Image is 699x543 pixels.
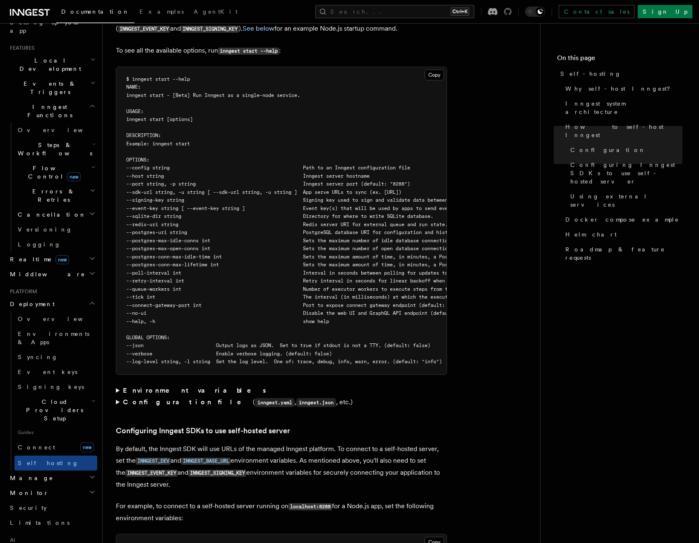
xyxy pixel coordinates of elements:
code: INNGEST_DEV [136,458,171,465]
span: How to self-host Inngest [565,123,682,139]
a: Overview [14,123,97,138]
a: Sign Up [638,5,692,18]
span: --port string, -p string Inngest server port (default: "8288") [126,181,410,187]
span: $ inngest start --help [126,76,190,82]
code: localhost:8288 [288,503,332,510]
span: Connect [18,444,55,451]
a: Limitations [7,515,97,530]
span: Helm chart [565,230,617,239]
span: Documentation [61,8,130,15]
span: DESCRIPTION: [126,133,161,138]
span: Signing keys [18,384,84,390]
p: By default, the Inngest SDK will use URLs of the managed Inngest platform. To connect to a self-h... [116,443,447,490]
button: Inngest Functions [7,99,97,123]
a: Contact sales [559,5,634,18]
span: --config string Path to an Inngest configuration file [126,165,410,171]
span: new [67,172,81,181]
a: AgentKit [189,2,243,22]
span: --queue-workers int Number of executor workers to execute steps from the queue (default: 100) [126,286,514,292]
span: --sqlite-dir string Directory for where to write SQLite database. [126,213,433,219]
span: Limitations [10,519,70,526]
a: Syncing [14,350,97,364]
a: Why self-host Inngest? [562,81,682,96]
span: Versioning [18,226,72,233]
span: Cloud Providers Setup [14,398,91,422]
button: Manage [7,471,97,485]
span: inngest start [options] [126,116,193,122]
button: Middleware [7,267,97,282]
a: Inngest system architecture [562,96,682,119]
span: Event keys [18,369,77,375]
code: INNGEST_SIGNING_KEY [181,26,239,33]
button: Errors & Retries [14,184,97,207]
div: Inngest Functions [7,123,97,252]
a: INNGEST_BASE_URL [181,456,231,464]
span: --postgres-max-idle-conns int Sets the maximum number of idle database connections in the Postgre... [126,238,596,244]
span: --poll-interval int Interval in seconds between polling for updates to apps (default: 0) [126,270,500,276]
span: Roadmap & feature requests [565,245,682,262]
span: Inngest Functions [7,103,89,119]
span: AgentKit [194,8,238,15]
span: --connect-gateway-port int Port to expose connect gateway endpoint (default: 8289) [126,302,462,308]
span: Using external services [570,192,682,209]
button: Events & Triggers [7,76,97,99]
span: Cancellation [14,210,86,219]
span: --host string Inngest server hostname [126,173,370,179]
a: See below [243,24,274,32]
span: --redis-uri string Redis server URI for external queue and run state. Defaults to self-contained,... [126,222,688,227]
a: Self hosting [14,456,97,471]
button: Deployment [7,297,97,311]
span: --tick int The interval (in milliseconds) at which the executor polls the queue (default: 150) [126,294,543,300]
a: Signing keys [14,379,97,394]
code: inngest start --help [218,48,279,55]
span: NAME: [126,84,141,90]
span: Syncing [18,354,58,360]
a: How to self-host Inngest [562,119,682,142]
a: Versioning [14,222,97,237]
span: Platform [7,288,37,295]
strong: Environment variables [123,386,267,394]
span: --postgres-conn-max-idle-time int Sets the maximum amount of time, in minutes, a PostgreSQL conne... [126,254,575,260]
span: Why self-host Inngest? [565,84,676,93]
summary: Configuration file(inngest.yaml,inngest.json, etc.) [116,396,447,408]
span: Middleware [7,270,85,278]
a: Using external services [567,189,682,212]
a: Self-hosting [557,66,682,81]
span: --event-key string [ --event-key string ] Event key(s) that will be used by apps to send events t... [126,205,500,211]
span: Configuration [570,146,646,154]
span: Self-hosting [560,70,621,78]
span: Self hosting [18,460,79,466]
span: Inngest system architecture [565,99,682,116]
button: Copy [425,70,444,80]
summary: Environment variables [116,385,447,396]
span: OPTIONS: [126,157,149,163]
span: GLOBAL OPTIONS: [126,335,170,340]
code: INNGEST_EVENT_KEY [125,470,178,477]
p: To see all the available options, run : [116,45,447,57]
span: --sdk-url string, -u string [ --sdk-url string, -u string ] App serve URLs to sync (ex. [URL]) [126,189,401,195]
span: Docker compose example [565,215,679,224]
a: Configuring Inngest SDKs to use self-hosted server [116,425,290,437]
span: Features [7,45,34,51]
button: Search...Ctrl+K [315,5,474,18]
strong: Configuration file [123,398,253,406]
span: Events & Triggers [7,80,90,96]
button: Flow Controlnew [14,161,97,184]
code: inngest.yaml [255,398,295,407]
span: Realtime [7,255,69,263]
a: Roadmap & feature requests [562,242,682,265]
span: --postgres-uri string PostgreSQL database URI for configuration and history persistence. Defaults... [126,229,578,235]
kbd: Ctrl+K [451,7,469,16]
span: new [80,442,94,452]
a: Examples [135,2,189,22]
span: Local Development [7,56,90,73]
code: INNGEST_BASE_URL [181,458,231,465]
span: Overview [18,127,103,133]
a: Event keys [14,364,97,379]
button: Monitor [7,485,97,500]
span: Guides [14,426,97,439]
span: Errors & Retries [14,187,90,204]
a: Overview [14,311,97,326]
div: Deployment [7,311,97,471]
span: --postgres-conn-max-lifetime int Sets the maximum amount of time, in minutes, a PostgreSQL connec... [126,262,584,268]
